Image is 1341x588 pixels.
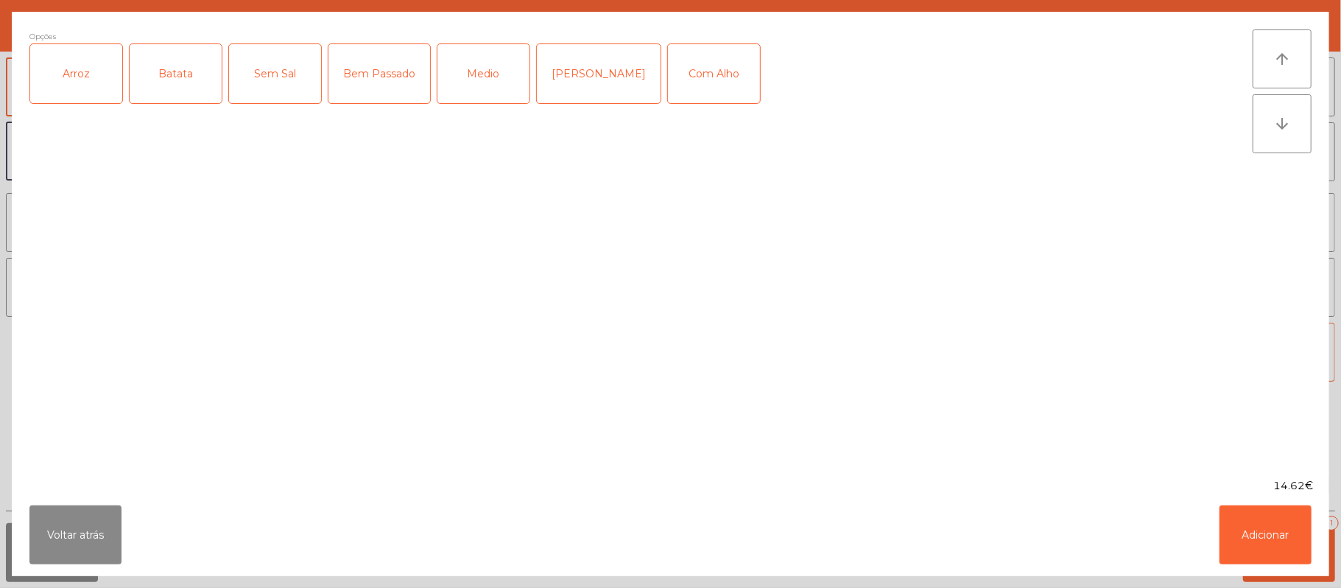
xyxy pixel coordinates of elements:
[229,44,321,103] div: Sem Sal
[29,505,122,564] button: Voltar atrás
[1253,29,1312,88] button: arrow_upward
[668,44,760,103] div: Com Alho
[328,44,430,103] div: Bem Passado
[1253,94,1312,153] button: arrow_downward
[537,44,661,103] div: [PERSON_NAME]
[12,478,1329,494] div: 14.62€
[1273,50,1291,68] i: arrow_upward
[437,44,529,103] div: Medio
[1273,115,1291,133] i: arrow_downward
[30,44,122,103] div: Arroz
[29,29,56,43] span: Opções
[1219,505,1312,564] button: Adicionar
[130,44,222,103] div: Batata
